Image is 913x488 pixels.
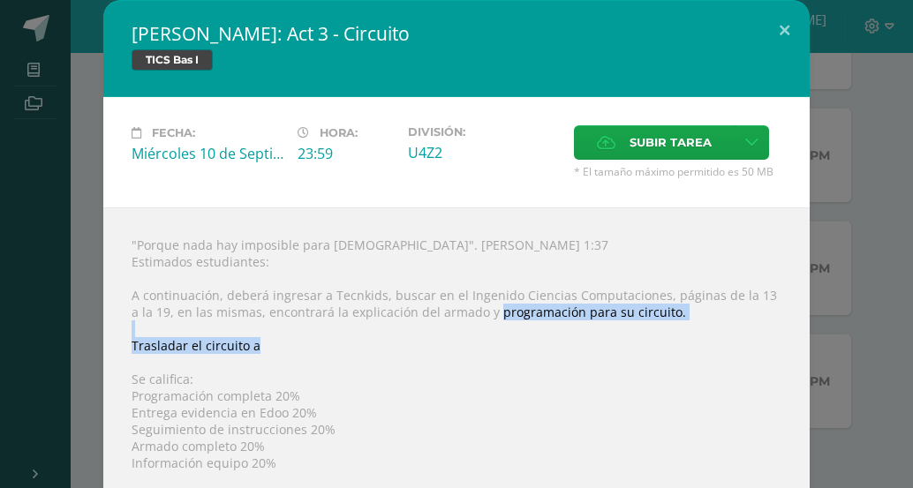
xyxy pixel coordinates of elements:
[132,21,781,46] h2: [PERSON_NAME]: Act 3 - Circuito
[298,144,394,163] div: 23:59
[132,144,283,163] div: Miércoles 10 de Septiembre
[408,125,560,139] label: División:
[408,143,560,162] div: U4Z2
[152,126,195,139] span: Fecha:
[574,164,781,179] span: * El tamaño máximo permitido es 50 MB
[132,49,213,71] span: TICS Bas I
[630,126,712,159] span: Subir tarea
[320,126,358,139] span: Hora:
